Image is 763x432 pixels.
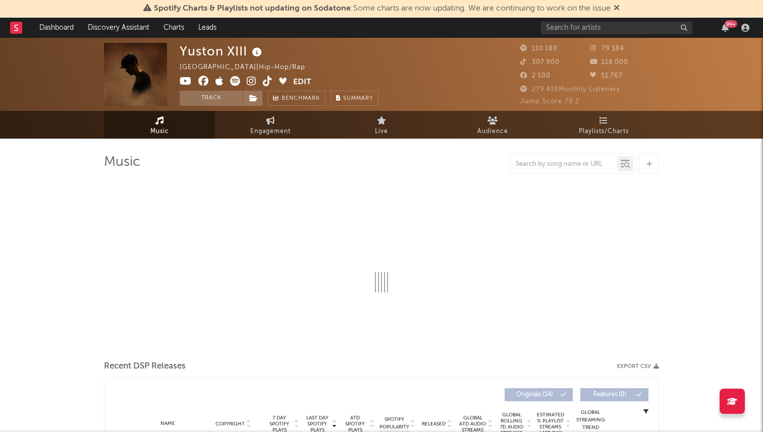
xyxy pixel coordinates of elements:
span: Copyright [215,421,245,427]
input: Search for artists [541,22,692,34]
button: Summary [331,91,378,106]
button: Edit [293,76,311,89]
button: Export CSV [617,363,659,369]
a: Benchmark [267,91,325,106]
span: 51 767 [590,73,623,79]
a: Discovery Assistant [81,18,156,38]
a: Leads [191,18,224,38]
a: Playlists/Charts [548,111,659,139]
span: Dismiss [614,5,620,13]
span: 118 000 [590,59,628,66]
span: Spotify Popularity [379,416,409,431]
span: Summary [343,96,373,101]
a: Music [104,111,215,139]
span: Benchmark [282,93,320,105]
span: Playlists/Charts [579,126,629,138]
span: : Some charts are now updating. We are continuing to work on the issue [154,5,611,13]
span: 279 418 Monthly Listeners [520,86,620,93]
span: Jump Score: 79.2 [520,98,579,105]
button: 99+ [722,24,729,32]
span: Originals ( 14 ) [511,392,558,398]
input: Search by song name or URL [511,160,617,168]
button: Originals(14) [505,388,573,401]
a: Dashboard [32,18,81,38]
span: Recent DSP Releases [104,360,186,373]
span: Audience [477,126,508,138]
span: Engagement [250,126,291,138]
span: 2 500 [520,73,551,79]
span: Features ( 0 ) [587,392,633,398]
a: Audience [437,111,548,139]
a: Engagement [215,111,326,139]
span: Spotify Charts & Playlists not updating on Sodatone [154,5,351,13]
a: Live [326,111,437,139]
span: 79 184 [590,45,624,52]
a: Charts [156,18,191,38]
span: Music [150,126,169,138]
span: Released [422,421,446,427]
button: Track [180,91,243,106]
div: Yuston XIII [180,43,264,59]
div: 99 + [725,20,737,28]
span: 110 180 [520,45,558,52]
button: Features(0) [580,388,648,401]
div: [GEOGRAPHIC_DATA] | Hip-Hop/Rap [180,61,317,74]
div: Name [135,420,201,427]
span: 307 900 [520,59,560,66]
span: Live [375,126,388,138]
